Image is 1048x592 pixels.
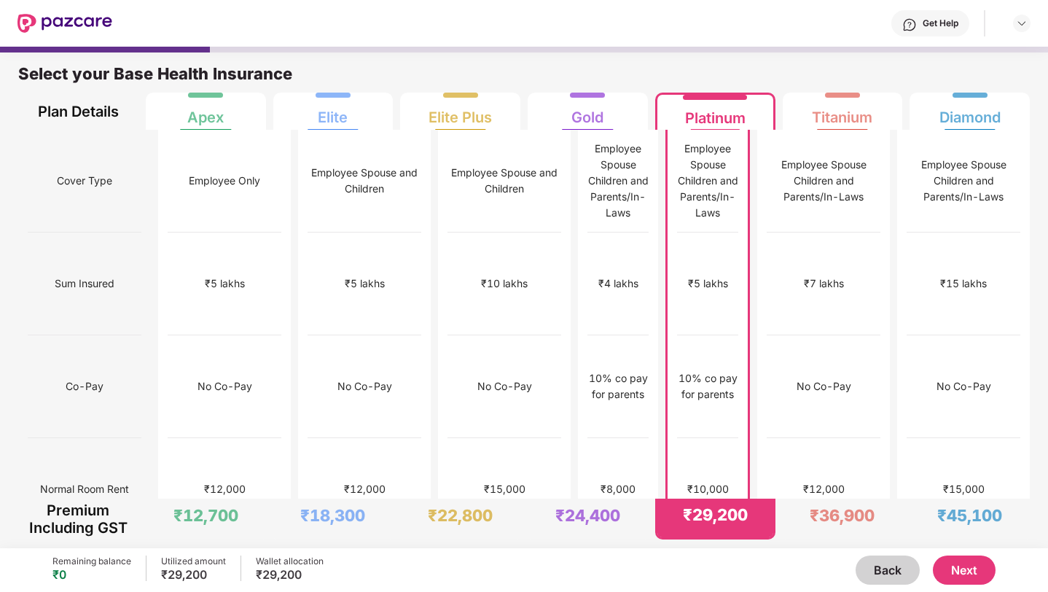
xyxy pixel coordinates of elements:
div: Select your Base Health Insurance [18,63,1030,93]
button: Next [933,556,996,585]
div: Employee Spouse Children and Parents/In-Laws [677,141,738,221]
div: No Co-Pay [477,378,532,394]
div: Plan Details [28,93,129,130]
div: ₹5 lakhs [688,276,728,292]
div: Titanium [812,97,872,126]
div: No Co-Pay [198,378,252,394]
div: No Co-Pay [337,378,392,394]
div: ₹7 lakhs [804,276,844,292]
div: ₹5 lakhs [205,276,245,292]
div: ₹45,100 [937,505,1002,526]
div: Employee Only [189,173,260,189]
div: ₹10,000 [687,481,729,497]
div: ₹12,000 [344,481,386,497]
div: Utilized amount [161,556,226,567]
div: ₹22,800 [428,505,493,526]
div: Premium Including GST [28,499,129,540]
div: No Co-Pay [936,378,991,394]
div: ₹0 [52,567,131,582]
div: 10% co pay for parents [677,370,738,402]
div: ₹12,000 [204,481,246,497]
div: ₹18,300 [300,505,365,526]
div: Wallet allocation [256,556,324,567]
div: Remaining balance [52,556,131,567]
div: Diamond [939,97,1001,126]
button: Back [856,556,920,585]
span: Co-Pay [66,373,103,400]
img: svg+xml;base64,PHN2ZyBpZD0iRHJvcGRvd24tMzJ4MzIiIHhtbG5zPSJodHRwOi8vd3d3LnczLm9yZy8yMDAwL3N2ZyIgd2... [1016,17,1028,29]
div: ₹15,000 [943,481,985,497]
div: 10% co pay for parents [587,370,649,402]
span: Normal Room Rent [40,475,129,503]
div: ₹15 lakhs [940,276,987,292]
div: No Co-Pay [797,378,851,394]
div: ₹4 lakhs [598,276,638,292]
div: ₹15,000 [484,481,525,497]
div: ₹12,000 [803,481,845,497]
div: ₹29,200 [161,567,226,582]
div: Employee Spouse and Children [447,165,561,197]
div: ₹24,400 [555,505,620,526]
div: Apex [187,97,224,126]
div: Employee Spouse Children and Parents/In-Laws [907,157,1020,205]
div: ₹5 lakhs [345,276,385,292]
img: New Pazcare Logo [17,14,112,33]
div: Gold [571,97,603,126]
span: Sum Insured [55,270,114,297]
div: ₹36,900 [810,505,875,526]
div: Platinum [685,98,746,127]
div: ₹10 lakhs [481,276,528,292]
span: Cover Type [57,167,112,195]
div: ₹29,200 [256,567,324,582]
div: ₹29,200 [683,505,748,525]
div: Employee Spouse and Children [308,165,421,197]
div: Employee Spouse Children and Parents/In-Laws [587,141,649,221]
div: Elite [318,97,348,126]
div: Elite Plus [429,97,492,126]
div: ₹8,000 [601,481,636,497]
div: Employee Spouse Children and Parents/In-Laws [767,157,880,205]
div: ₹12,700 [173,505,238,526]
div: Get Help [923,17,958,29]
img: svg+xml;base64,PHN2ZyBpZD0iSGVscC0zMngzMiIgeG1sbnM9Imh0dHA6Ly93d3cudzMub3JnLzIwMDAvc3ZnIiB3aWR0aD... [902,17,917,32]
